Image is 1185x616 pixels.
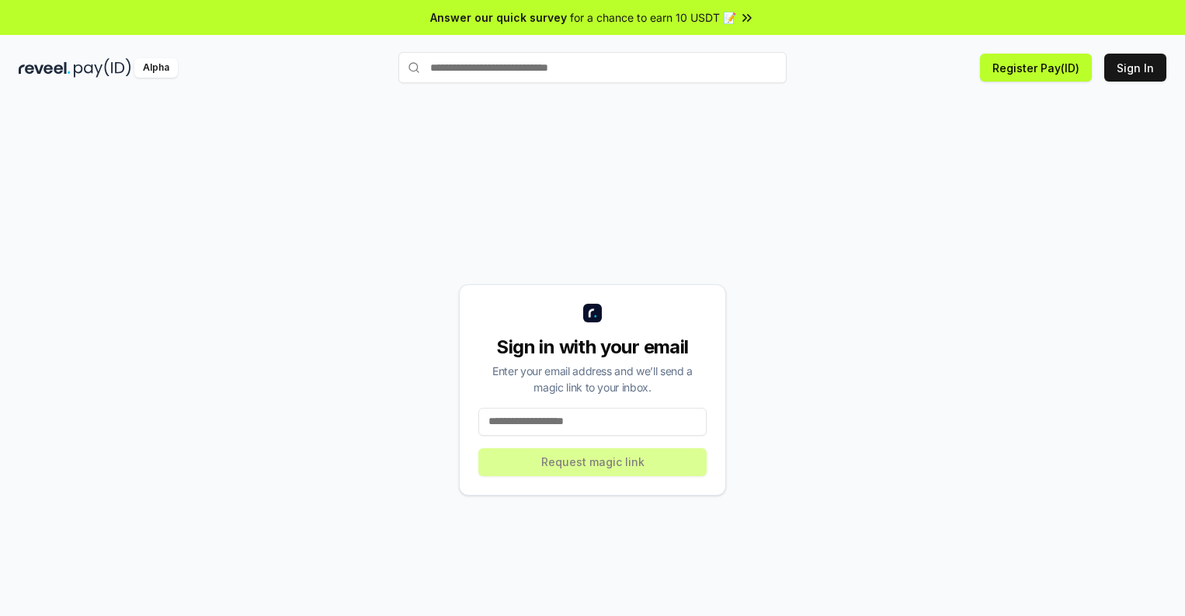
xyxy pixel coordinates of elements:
button: Register Pay(ID) [980,54,1092,82]
div: Alpha [134,58,178,78]
img: pay_id [74,58,131,78]
div: Enter your email address and we’ll send a magic link to your inbox. [478,363,707,395]
span: Answer our quick survey [430,9,567,26]
button: Sign In [1104,54,1166,82]
div: Sign in with your email [478,335,707,360]
img: reveel_dark [19,58,71,78]
img: logo_small [583,304,602,322]
span: for a chance to earn 10 USDT 📝 [570,9,736,26]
